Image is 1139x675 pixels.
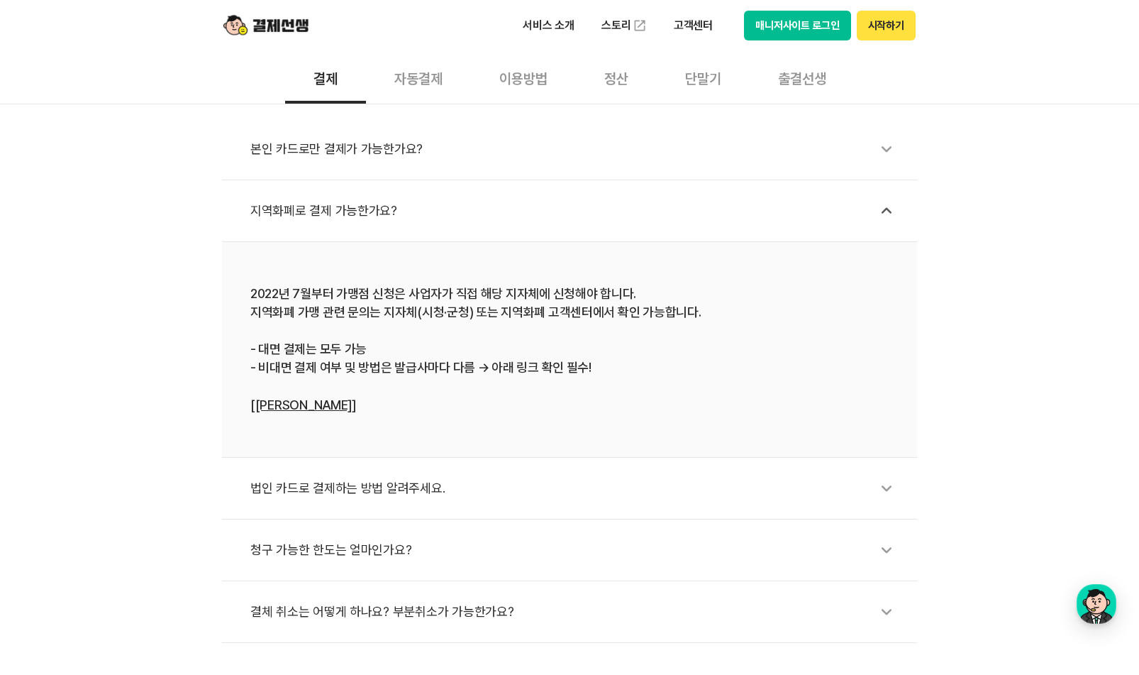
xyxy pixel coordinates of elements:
button: 매니저사이트 로그인 [744,11,851,40]
div: 결제 [285,51,366,104]
div: 이용방법 [471,51,576,104]
a: [[PERSON_NAME]] [250,397,356,412]
img: 외부 도메인 오픈 [633,18,647,33]
a: 홈 [4,450,94,485]
div: 단말기 [657,51,750,104]
div: 정산 [576,51,657,104]
a: 설정 [183,450,272,485]
span: 홈 [45,471,53,483]
a: 스토리 [591,11,657,40]
p: 서비스 소개 [513,13,584,38]
div: 본인 카드로만 결제가 가능한가요? [250,133,903,165]
div: 2022년 7월부터 가맹점 신청은 사업자가 직접 해당 지자체에 신청해야 합니다. 지역화폐 가맹 관련 문의는 지자체(시청·군청) 또는 지역화폐 고객센터에서 확인 가능합니다. -... [250,285,889,415]
div: 청구 가능한 한도는 얼마인가요? [250,534,903,566]
img: logo [223,12,309,39]
span: 설정 [219,471,236,483]
div: 법인 카드로 결제하는 방법 알려주세요. [250,472,903,505]
div: 결체 취소는 어떻게 하나요? 부분취소가 가능한가요? [250,596,903,628]
div: 출결선생 [750,51,855,104]
div: 자동결제 [366,51,471,104]
button: 시작하기 [857,11,916,40]
a: 대화 [94,450,183,485]
p: 고객센터 [664,13,723,38]
span: 대화 [130,472,147,483]
div: 지역화폐로 결제 가능한가요? [250,194,903,227]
